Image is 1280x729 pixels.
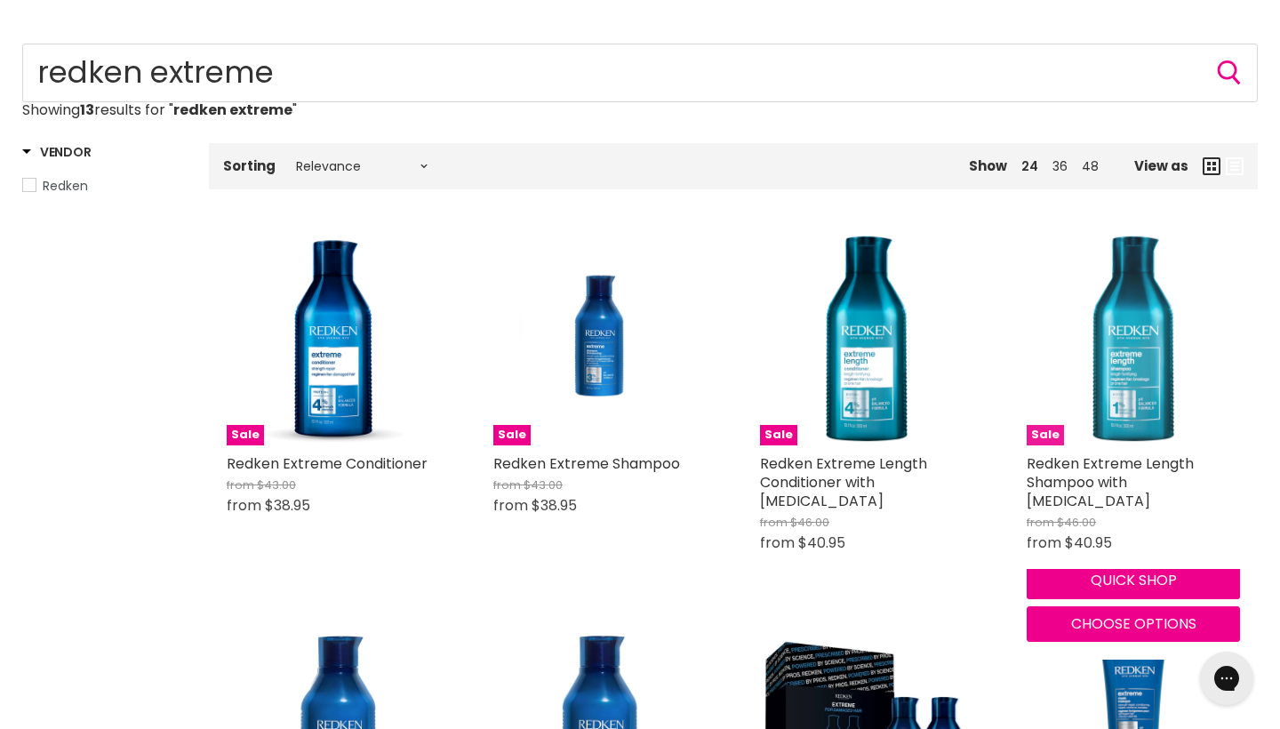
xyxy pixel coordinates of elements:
[227,232,440,445] img: Redken Extreme Conditioner
[760,232,973,445] img: Redken Extreme Length Conditioner with Biotin
[22,176,187,196] a: Redken
[1071,613,1196,634] span: Choose options
[798,533,845,553] span: $40.95
[1027,514,1054,531] span: from
[1191,645,1262,711] iframe: Gorgias live chat messenger
[227,425,264,445] span: Sale
[493,477,521,493] span: from
[493,495,528,516] span: from
[1027,425,1064,445] span: Sale
[22,143,91,161] h3: Vendor
[1082,157,1099,175] a: 48
[22,44,1258,102] input: Search
[1027,453,1194,511] a: Redken Extreme Length Shampoo with [MEDICAL_DATA]
[80,100,94,120] strong: 13
[227,495,261,516] span: from
[227,232,440,445] a: Redken Extreme ConditionerSale
[969,156,1007,175] span: Show
[1027,232,1240,445] a: Redken Extreme Length Shampoo with BiotinSale
[760,514,788,531] span: from
[1027,563,1240,598] button: Quick shop
[493,242,707,436] img: Redken Extreme Shampoo
[173,100,292,120] strong: redken extreme
[493,232,707,445] a: Redken Extreme ShampooSale
[1027,232,1240,445] img: Redken Extreme Length Shampoo with Biotin
[223,158,276,173] label: Sorting
[1134,158,1188,173] span: View as
[1057,514,1096,531] span: $46.00
[524,477,563,493] span: $43.00
[22,44,1258,102] form: Product
[265,495,310,516] span: $38.95
[760,232,973,445] a: Redken Extreme Length Conditioner with BiotinSale
[532,495,577,516] span: $38.95
[22,102,1258,118] p: Showing results for " "
[493,453,680,474] a: Redken Extreme Shampoo
[257,477,296,493] span: $43.00
[760,533,795,553] span: from
[227,477,254,493] span: from
[1052,157,1068,175] a: 36
[1021,157,1038,175] a: 24
[43,177,88,195] span: Redken
[227,453,428,474] a: Redken Extreme Conditioner
[1027,606,1240,642] button: Choose options
[790,514,829,531] span: $46.00
[493,425,531,445] span: Sale
[1215,59,1244,87] button: Search
[1027,533,1061,553] span: from
[760,453,927,511] a: Redken Extreme Length Conditioner with [MEDICAL_DATA]
[760,425,797,445] span: Sale
[1065,533,1112,553] span: $40.95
